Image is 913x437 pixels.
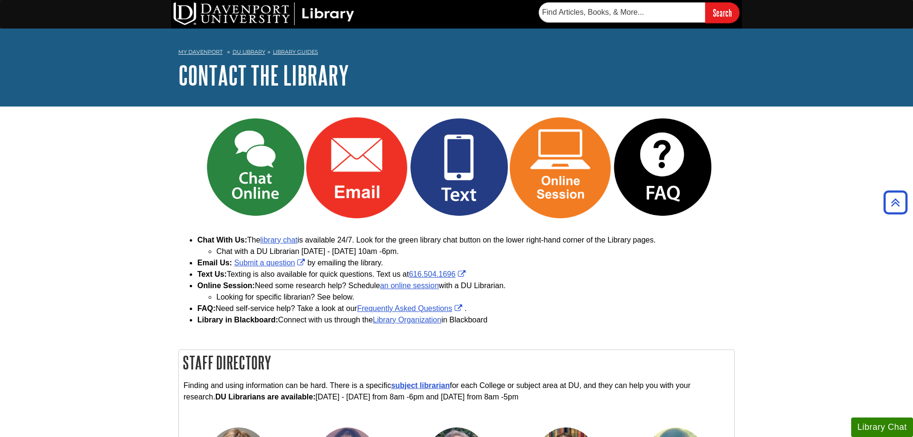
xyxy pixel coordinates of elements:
img: FAQ [612,117,713,218]
b: Chat With Us: [197,236,247,244]
a: Link opens in new window [633,163,713,171]
p: Finding and using information can be hard. There is a specific for each College or subject area a... [184,380,729,403]
li: Connect with us through the in Blackboard [197,314,735,326]
a: DU Library [233,49,265,55]
li: Chat with a DU Librarian [DATE] - [DATE] 10am -6pm. [216,246,735,257]
a: Library Guides [273,49,318,55]
a: subject librarian [391,381,450,389]
img: Email [306,117,408,218]
img: Text [408,117,510,218]
li: Texting is also available for quick questions. Text us at [197,269,735,280]
li: The is available 24/7. Look for the green library chat button on the lower right-hand corner of t... [197,234,735,257]
li: Need some research help? Schedule with a DU Librarian. [197,280,735,303]
a: Back to Top [880,196,911,209]
h2: Staff Directory [179,350,734,375]
img: Chat [204,117,306,218]
nav: breadcrumb [178,46,735,61]
input: Find Articles, Books, & More... [539,2,705,22]
input: Search [705,2,739,23]
a: Link opens in new window [234,259,307,267]
a: Link opens in new window [531,163,612,171]
img: Online Session [510,117,612,218]
strong: FAQ: [197,304,215,312]
a: Library Organization [373,316,441,324]
strong: Online Session: [197,282,255,290]
a: an online session [380,282,439,290]
img: DU Library [174,2,354,25]
b: Email Us: [197,259,232,267]
li: by emailing the library. [197,257,735,269]
button: Library Chat [851,418,913,437]
strong: Library in Blackboard: [197,316,278,324]
a: My Davenport [178,48,223,56]
a: library chat [260,236,297,244]
a: Link opens in new window [357,304,465,312]
strong: DU Librarians are available: [215,393,316,401]
strong: Text Us: [197,270,227,278]
a: Link opens in new window [328,163,408,171]
li: Looking for specific librarian? See below. [216,291,735,303]
li: Need self-service help? Take a look at our . [197,303,735,314]
form: Searches DU Library's articles, books, and more [539,2,739,23]
a: Link opens in new window [409,270,468,278]
a: Contact the Library [178,60,349,90]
